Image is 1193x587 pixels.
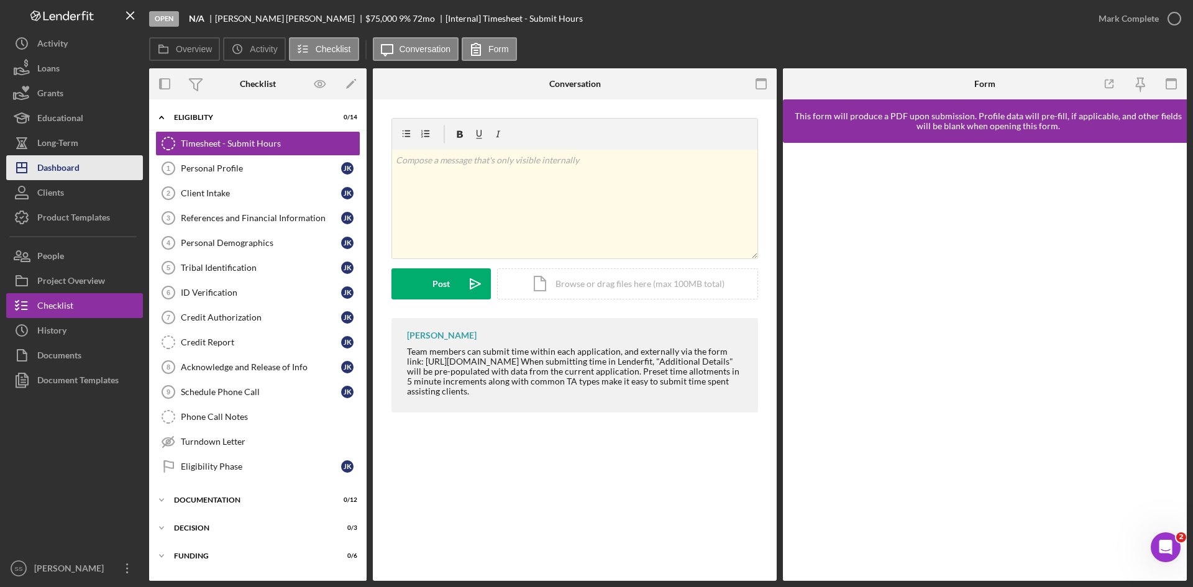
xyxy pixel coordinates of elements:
[181,412,360,422] div: Phone Call Notes
[155,429,360,454] a: Turndown Letter
[407,347,746,396] div: Team members can submit time within each application, and externally via the form link: [URL][DOM...
[335,496,357,504] div: 0 / 12
[341,286,354,299] div: J K
[181,263,341,273] div: Tribal Identification
[795,155,1176,568] iframe: Lenderfit form
[6,556,143,581] button: SS[PERSON_NAME]
[155,181,360,206] a: 2Client IntakeJK
[189,14,204,24] b: N/A
[181,312,341,322] div: Credit Authorization
[789,111,1187,131] div: This form will produce a PDF upon submission. Profile data will pre-fill, if applicable, and othe...
[341,212,354,224] div: J K
[341,237,354,249] div: J K
[432,268,450,299] div: Post
[155,131,360,156] a: Timesheet - Submit Hours
[167,165,170,172] tspan: 1
[155,156,360,181] a: 1Personal ProfileJK
[15,565,23,572] text: SS
[149,11,179,27] div: Open
[31,556,112,584] div: [PERSON_NAME]
[341,361,354,373] div: J K
[240,79,276,89] div: Checklist
[167,264,170,271] tspan: 5
[549,79,601,89] div: Conversation
[399,14,411,24] div: 9 %
[335,114,357,121] div: 0 / 14
[1099,6,1159,31] div: Mark Complete
[174,552,326,560] div: Funding
[250,44,277,54] label: Activity
[223,37,285,61] button: Activity
[335,524,357,532] div: 0 / 3
[341,262,354,274] div: J K
[155,380,360,404] a: 9Schedule Phone CallJK
[335,552,357,560] div: 0 / 6
[167,239,171,247] tspan: 4
[1086,6,1187,31] button: Mark Complete
[167,363,170,371] tspan: 8
[155,280,360,305] a: 6ID VerificationJK
[149,37,220,61] button: Overview
[400,44,451,54] label: Conversation
[974,79,995,89] div: Form
[155,206,360,230] a: 3References and Financial InformationJK
[1151,532,1181,562] iframe: Intercom live chat
[167,289,170,296] tspan: 6
[341,386,354,398] div: J K
[407,330,477,340] div: [PERSON_NAME]
[167,388,170,396] tspan: 9
[155,230,360,255] a: 4Personal DemographicsJK
[341,187,354,199] div: J K
[155,330,360,355] a: Credit ReportJK
[174,496,326,504] div: Documentation
[181,387,341,397] div: Schedule Phone Call
[289,37,359,61] button: Checklist
[181,437,360,447] div: Turndown Letter
[373,37,459,61] button: Conversation
[181,139,360,148] div: Timesheet - Submit Hours
[413,14,435,24] div: 72 mo
[181,188,341,198] div: Client Intake
[181,238,341,248] div: Personal Demographics
[167,214,170,222] tspan: 3
[155,404,360,429] a: Phone Call Notes
[341,336,354,348] div: J K
[167,314,170,321] tspan: 7
[167,189,170,197] tspan: 2
[215,14,365,24] div: [PERSON_NAME] [PERSON_NAME]
[316,44,351,54] label: Checklist
[155,454,360,479] a: Eligibility PhaseJK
